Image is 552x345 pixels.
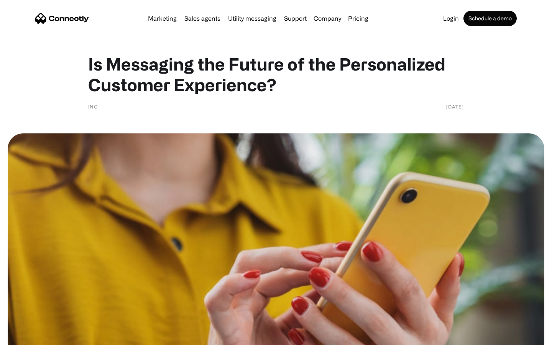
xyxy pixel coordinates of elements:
[181,15,223,21] a: Sales agents
[8,332,46,342] aside: Language selected: English
[88,103,98,110] div: Inc
[281,15,310,21] a: Support
[225,15,279,21] a: Utility messaging
[145,15,180,21] a: Marketing
[446,103,464,110] div: [DATE]
[314,13,341,24] div: Company
[88,54,464,95] h1: Is Messaging the Future of the Personalized Customer Experience?
[345,15,371,21] a: Pricing
[463,11,517,26] a: Schedule a demo
[15,332,46,342] ul: Language list
[440,15,462,21] a: Login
